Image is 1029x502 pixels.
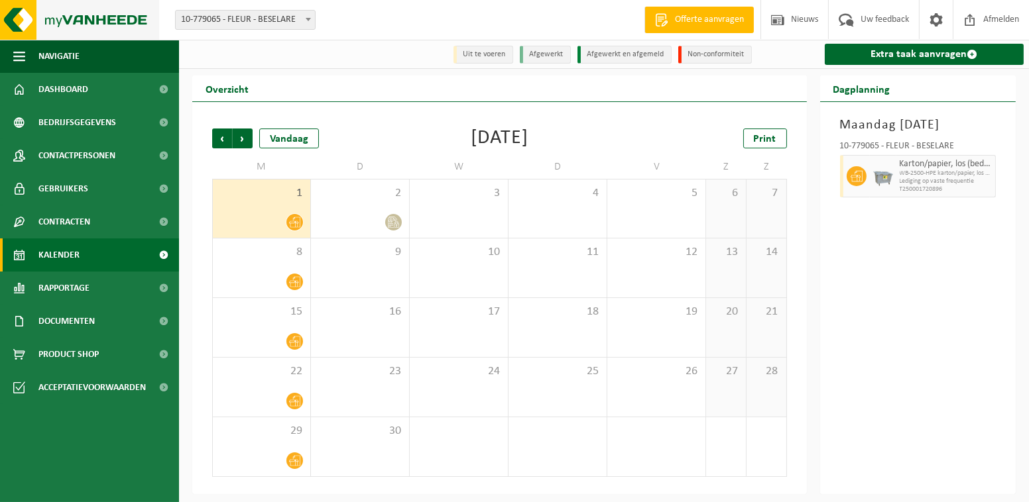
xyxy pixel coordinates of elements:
[318,186,402,201] span: 2
[713,305,739,319] span: 20
[233,128,253,148] span: Volgende
[471,128,528,148] div: [DATE]
[318,364,402,379] span: 23
[212,155,311,179] td: M
[747,155,787,179] td: Z
[515,245,600,260] span: 11
[454,46,513,64] li: Uit te voeren
[713,186,739,201] span: 6
[900,177,993,185] span: Lediging op vaste frequentie
[219,245,304,260] span: 8
[416,245,501,260] span: 10
[753,245,780,260] span: 14
[672,13,747,26] span: Offerte aanvragen
[416,364,501,379] span: 24
[410,155,509,179] td: W
[259,128,319,148] div: Vandaag
[38,205,90,238] span: Contracten
[38,305,95,338] span: Documenten
[678,46,752,64] li: Non-conformiteit
[38,106,116,139] span: Bedrijfsgegevens
[713,245,739,260] span: 13
[176,11,315,29] span: 10-779065 - FLEUR - BESELARE
[175,10,316,30] span: 10-779065 - FLEUR - BESELARE
[416,186,501,201] span: 3
[311,155,410,179] td: D
[212,128,232,148] span: Vorige
[38,139,115,172] span: Contactpersonen
[754,134,776,144] span: Print
[219,364,304,379] span: 22
[318,245,402,260] span: 9
[515,364,600,379] span: 25
[820,75,904,101] h2: Dagplanning
[607,155,706,179] td: V
[192,75,262,101] h2: Overzicht
[515,186,600,201] span: 4
[873,166,893,186] img: WB-2500-GAL-GY-01
[753,186,780,201] span: 7
[219,305,304,319] span: 15
[520,46,571,64] li: Afgewerkt
[900,185,993,193] span: T250001720896
[38,40,80,73] span: Navigatie
[743,128,787,148] a: Print
[840,115,997,135] h3: Maandag [DATE]
[840,142,997,155] div: 10-779065 - FLEUR - BESELARE
[577,46,672,64] li: Afgewerkt en afgemeld
[38,73,88,106] span: Dashboard
[416,305,501,319] span: 17
[614,245,699,260] span: 12
[706,155,747,179] td: Z
[900,159,993,170] span: Karton/papier, los (bedrijven)
[318,305,402,319] span: 16
[515,305,600,319] span: 18
[713,364,739,379] span: 27
[38,272,90,305] span: Rapportage
[753,364,780,379] span: 28
[38,172,88,205] span: Gebruikers
[614,364,699,379] span: 26
[753,305,780,319] span: 21
[614,186,699,201] span: 5
[318,424,402,438] span: 30
[644,7,754,33] a: Offerte aanvragen
[219,186,304,201] span: 1
[900,170,993,177] span: WB-2500-HPE karton/papier, los (bedrijven)
[509,155,607,179] td: D
[38,238,80,272] span: Kalender
[38,338,99,371] span: Product Shop
[825,44,1024,65] a: Extra taak aanvragen
[614,305,699,319] span: 19
[219,424,304,438] span: 29
[38,371,146,404] span: Acceptatievoorwaarden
